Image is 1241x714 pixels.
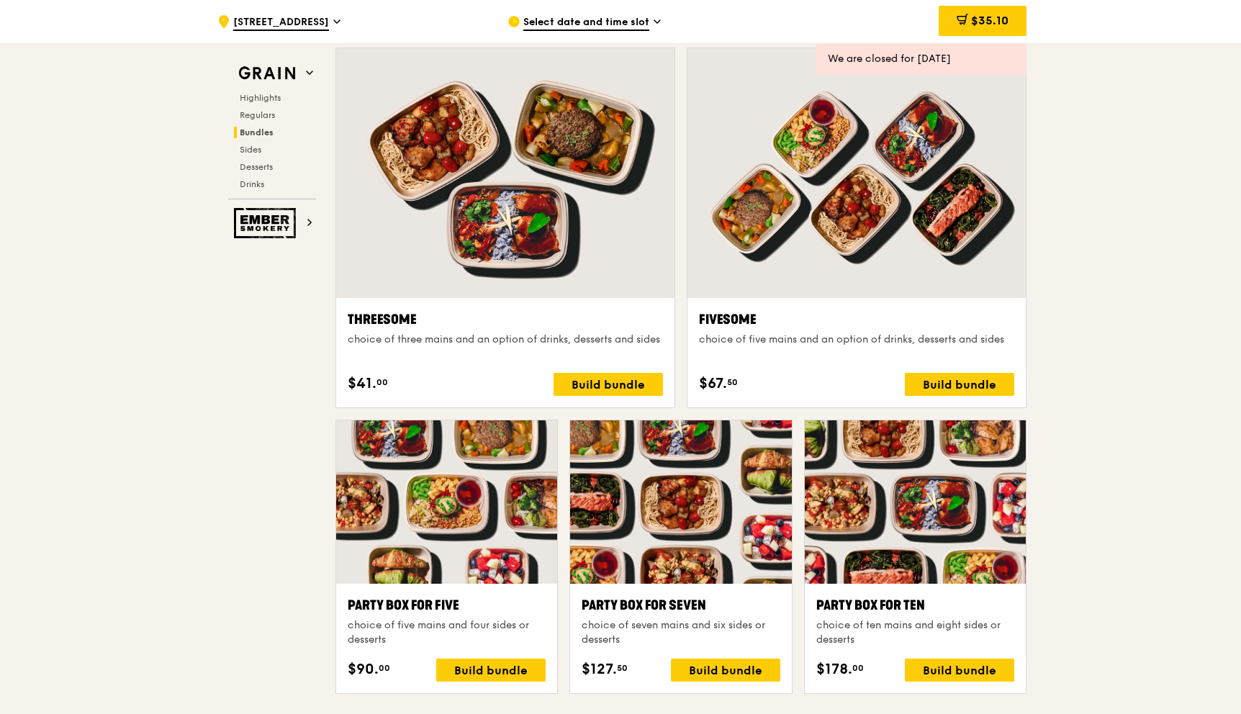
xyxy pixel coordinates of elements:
[727,376,738,388] span: 50
[233,15,329,31] span: [STREET_ADDRESS]
[376,376,388,388] span: 00
[523,15,649,31] span: Select date and time slot
[699,333,1014,347] div: choice of five mains and an option of drinks, desserts and sides
[554,373,663,396] div: Build bundle
[348,659,379,680] span: $90.
[816,618,1014,647] div: choice of ten mains and eight sides or desserts
[348,618,546,647] div: choice of five mains and four sides or desserts
[348,595,546,615] div: Party Box for Five
[816,595,1014,615] div: Party Box for Ten
[240,145,261,155] span: Sides
[905,373,1014,396] div: Build bundle
[348,309,663,330] div: Threesome
[582,659,617,680] span: $127.
[816,659,852,680] span: $178.
[348,373,376,394] span: $41.
[240,110,275,120] span: Regulars
[828,52,1015,66] div: We are closed for [DATE]
[240,93,281,103] span: Highlights
[234,60,300,86] img: Grain web logo
[671,659,780,682] div: Build bundle
[240,127,274,137] span: Bundles
[234,208,300,238] img: Ember Smokery web logo
[905,659,1014,682] div: Build bundle
[971,14,1008,27] span: $35.10
[348,333,663,347] div: choice of three mains and an option of drinks, desserts and sides
[240,162,273,172] span: Desserts
[379,662,390,674] span: 00
[699,373,727,394] span: $67.
[240,179,264,189] span: Drinks
[436,659,546,682] div: Build bundle
[699,309,1014,330] div: Fivesome
[617,662,628,674] span: 50
[582,595,780,615] div: Party Box for Seven
[582,618,780,647] div: choice of seven mains and six sides or desserts
[852,662,864,674] span: 00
